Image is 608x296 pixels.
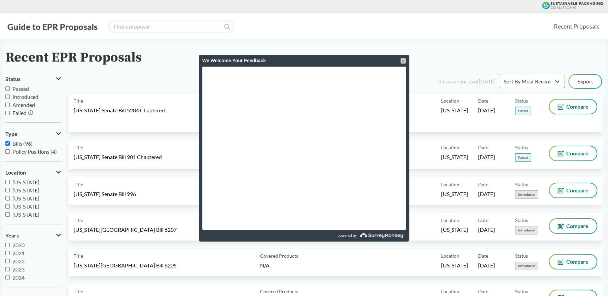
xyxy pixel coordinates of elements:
input: Policy Positions (4) [5,149,10,154]
span: [US_STATE] [441,153,468,161]
span: Date [478,97,488,104]
button: Compare [549,100,597,114]
button: Compare [549,219,597,233]
span: Compare [566,188,588,193]
button: Export [569,75,601,88]
span: Status [515,217,528,224]
span: Title [74,288,83,295]
span: N/A [260,262,270,268]
a: powered by [305,230,406,242]
button: Compare [549,255,597,269]
span: [US_STATE] [12,179,39,185]
span: Date [478,144,488,151]
input: 2020 [5,243,10,247]
span: [US_STATE] [441,262,468,269]
span: Compare [566,151,588,156]
button: Location [5,167,61,178]
span: Location [441,97,459,104]
div: We Welcome Your Feedback [202,55,406,67]
input: 2023 [5,267,10,271]
input: Find a proposal [108,20,234,33]
input: 2021 [5,251,10,255]
span: powered by [337,230,357,242]
input: Failed [5,111,10,115]
span: Status [515,181,528,188]
span: Introduced [12,94,38,100]
span: 2021 [12,250,25,256]
span: [US_STATE] Senate Bill 5284 Chaptered [74,107,165,114]
span: [US_STATE] [441,107,468,114]
span: Compare [566,259,588,264]
span: [DATE] [478,190,495,198]
input: Amended [5,103,10,107]
input: Passed [5,86,10,91]
div: Data current as of [DATE] [437,77,496,85]
span: Years [5,232,19,238]
span: Status [515,144,528,151]
span: [US_STATE] Senate Bill 901 Chaptered [74,153,162,161]
span: [US_STATE][GEOGRAPHIC_DATA] Bill 6205 [74,262,177,269]
span: Status [515,252,528,259]
span: [US_STATE] [441,190,468,198]
span: Passed [12,85,29,92]
input: [US_STATE] [5,188,10,192]
span: [US_STATE] [441,226,468,233]
span: [US_STATE][GEOGRAPHIC_DATA] Bill 6207 [74,226,177,233]
span: [DATE] [478,107,495,114]
input: [US_STATE] [5,196,10,200]
span: Date [478,217,488,224]
span: [DATE] [478,153,495,161]
span: Location [441,144,459,151]
a: Recent Proposals [551,19,603,34]
span: [US_STATE] [12,211,39,218]
span: Title [74,217,83,224]
input: Bills (96) [5,141,10,146]
span: Policy Positions (4) [12,148,57,155]
button: Type [5,128,61,140]
span: Title [74,144,83,151]
span: Date [478,288,488,295]
span: Passed [515,107,531,115]
span: Title [74,181,83,188]
span: Compare [566,223,588,229]
span: 2024 [12,274,25,281]
span: Failed [12,110,27,116]
span: [US_STATE] [12,195,39,201]
span: [US_STATE] [12,187,39,193]
span: [US_STATE] Senate Bill 996 [74,190,136,198]
span: Location [441,252,459,259]
span: [DATE] [478,226,495,233]
span: Status [515,97,528,104]
span: Location [441,181,459,188]
input: [US_STATE] [5,212,10,217]
span: Introduced [515,262,538,270]
button: Compare [549,146,597,160]
input: 2024 [5,275,10,280]
input: [US_STATE] [5,180,10,184]
input: 2022 [5,259,10,263]
span: Date [478,181,488,188]
span: Covered Products [260,288,298,295]
span: [US_STATE] [12,203,39,210]
span: Location [5,170,26,176]
span: Introduced [515,226,538,234]
span: Location [441,288,459,295]
span: Compare [566,104,588,109]
input: [US_STATE] [5,204,10,209]
button: Status [5,73,61,85]
span: Amended [12,102,35,108]
span: Introduced [515,190,538,199]
span: [DATE] [478,262,495,269]
span: 2023 [12,266,25,272]
span: Date [478,252,488,259]
span: Title [74,97,83,104]
span: Status [515,288,528,295]
input: Introduced [5,95,10,99]
button: Years [5,230,61,241]
span: 2022 [12,258,25,264]
span: Status [5,76,21,82]
span: Title [74,252,83,259]
button: Compare [549,183,597,197]
button: Guide to EPR Proposals [5,21,100,32]
span: Location [441,217,459,224]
